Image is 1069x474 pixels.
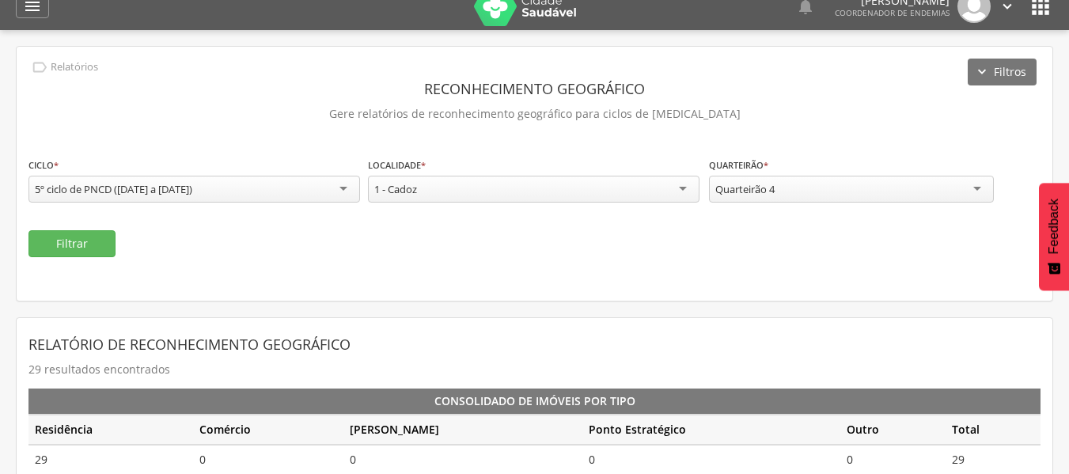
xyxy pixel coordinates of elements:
[368,159,426,172] label: Localidade
[1039,183,1069,290] button: Feedback - Mostrar pesquisa
[582,415,840,445] th: Ponto Estratégico
[582,445,840,474] td: 0
[709,159,768,172] label: Quarteirão
[31,59,48,76] i: 
[374,182,417,196] div: 1 - Cadoz
[28,389,1041,415] th: Consolidado de Imóveis por Tipo
[28,358,1041,381] p: 29 resultados encontrados
[28,445,193,474] td: 29
[193,415,343,445] th: Comércio
[35,182,192,196] div: 5º ciclo de PNCD ([DATE] a [DATE])
[28,230,116,257] button: Filtrar
[840,445,946,474] td: 0
[835,7,950,18] span: Coordenador de Endemias
[715,182,775,196] div: Quarteirão 4
[28,415,193,445] th: Residência
[946,445,1041,474] td: 29
[51,61,98,74] p: Relatórios
[343,415,582,445] th: [PERSON_NAME]
[946,415,1041,445] th: Total
[193,445,343,474] td: 0
[840,415,946,445] th: Outro
[343,445,582,474] td: 0
[28,159,59,172] label: Ciclo
[1047,199,1061,254] span: Feedback
[28,103,1041,125] p: Gere relatórios de reconhecimento geográfico para ciclos de [MEDICAL_DATA]
[968,59,1037,85] button: Filtros
[28,330,1041,358] header: Relatório de Reconhecimento Geográfico
[28,74,1041,103] header: Reconhecimento Geográfico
